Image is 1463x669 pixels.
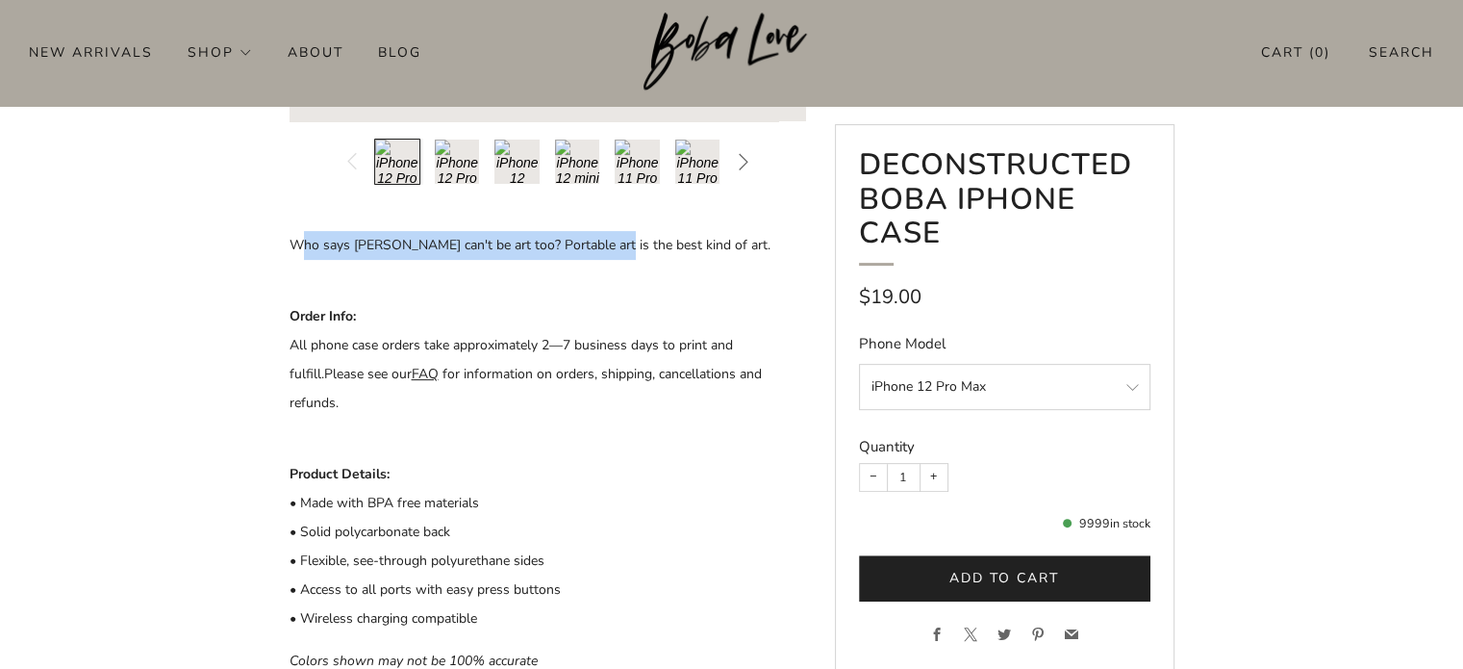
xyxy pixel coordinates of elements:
[378,37,421,67] a: Blog
[859,555,1150,602] button: Add to cart
[1369,37,1434,68] a: Search
[643,13,820,92] a: Boba Love
[554,139,600,185] button: Load image into Gallery viewer, 4
[290,336,549,354] span: All phone case orders take approximately 2
[290,465,390,483] strong: Product Details:
[412,365,439,383] a: FAQ
[290,231,806,289] p: Who says [PERSON_NAME] can't be art too? Portable art is the best kind of art.
[290,365,762,412] span: for information on orders, shipping, cancellations and refunds.
[921,464,947,491] button: Increase item quantity by one
[859,283,921,310] span: $19.00
[290,307,356,325] strong: Order Info:
[674,139,720,185] button: Load image into Gallery viewer, 6
[324,365,412,383] span: Please see our
[290,460,806,633] p: • Made with BPA free materials • Solid polycarbonate back • Flexible, see-through polyurethane si...
[330,139,374,185] button: Slide left
[860,464,887,491] button: Reduce item quantity by one
[434,139,480,185] button: Load image into Gallery viewer, 2
[859,437,915,456] label: Quantity
[29,37,153,67] a: New Arrivals
[614,139,660,185] button: Load image into Gallery viewer, 5
[721,139,766,185] button: Slide right
[188,37,253,67] a: Shop
[859,148,1150,266] h1: Deconstructed Boba iPhone Case
[374,139,420,185] button: Load image into Gallery viewer, 1
[1261,37,1330,68] a: Cart
[859,334,1150,354] label: Phone Model
[493,139,540,185] button: Load image into Gallery viewer, 3
[1079,515,1150,532] p: in stock
[643,13,820,91] img: Boba Love
[1079,515,1110,531] span: 9999
[949,569,1059,587] span: Add to cart
[288,37,343,67] a: About
[1315,43,1324,62] items-count: 0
